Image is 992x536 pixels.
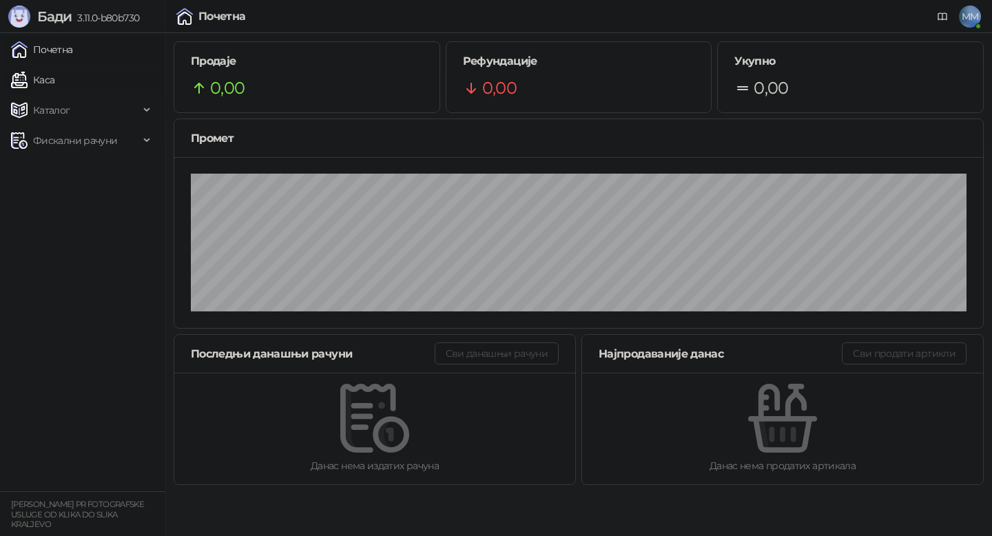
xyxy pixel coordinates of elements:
a: Документација [931,6,953,28]
button: Сви данашњи рачуни [435,342,559,364]
span: MM [959,6,981,28]
span: Фискални рачуни [33,127,117,154]
div: Промет [191,130,967,147]
div: Последњи данашњи рачуни [191,345,435,362]
span: 0,00 [754,75,788,101]
button: Сви продати артикли [842,342,967,364]
h5: Укупно [734,53,967,70]
img: Logo [8,6,30,28]
a: Почетна [11,36,73,63]
div: Данас нема издатих рачуна [196,458,553,473]
div: Најпродаваније данас [599,345,842,362]
div: Почетна [198,11,246,22]
div: Данас нема продатих артикала [604,458,961,473]
span: 3.11.0-b80b730 [72,12,139,24]
span: 0,00 [482,75,517,101]
span: Бади [37,8,72,25]
h5: Рефундације [463,53,695,70]
span: Каталог [33,96,70,124]
span: 0,00 [210,75,245,101]
small: [PERSON_NAME] PR FOTOGRAFSKE USLUGE OD KLIKA DO SLIKA KRALJEVO [11,499,144,529]
h5: Продаје [191,53,423,70]
a: Каса [11,66,54,94]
